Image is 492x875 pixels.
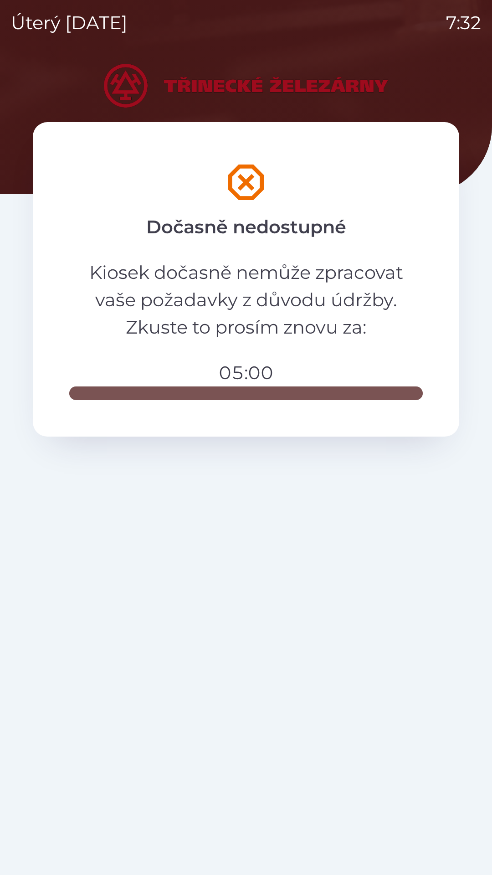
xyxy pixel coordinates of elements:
img: Logo [33,64,459,108]
p: Dočasně nedostupné [146,213,346,241]
p: 7:32 [446,9,481,36]
p: 05:00 [69,359,423,386]
p: úterý [DATE] [11,9,128,36]
p: Kiosek dočasně nemůže zpracovat vaše požadavky z důvodu údržby. Zkuste to prosím znovu za: [69,259,423,341]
